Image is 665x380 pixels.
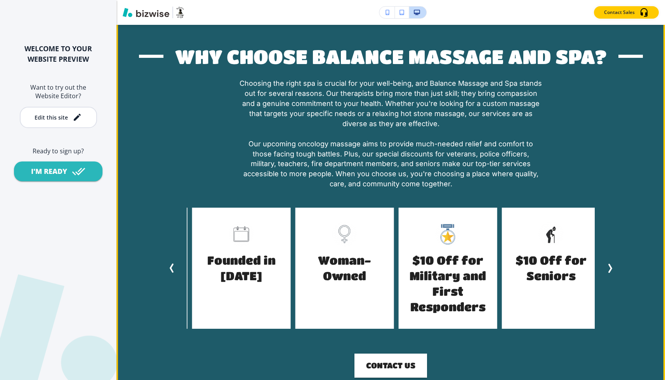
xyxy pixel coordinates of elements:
p: Contact Sales [604,9,635,16]
button: Edit this site [20,107,97,128]
h6: Ready to sign up? [12,147,104,155]
div: Edit this site [35,115,68,120]
div: I'M READY [31,167,67,176]
h3: Why Choose Balance Massage and Spa? [175,43,607,69]
h5: $10 Off for Military and First Responders [406,253,490,315]
h5: $10 Off for Seniors [510,253,593,284]
img: Woman-Owned [332,222,357,246]
p: Choosing the right spa is crucial for your well-being, and Balance Massage and Spa stands out for... [240,78,542,189]
button: I'M READY [14,161,102,181]
img: $10 Off for Seniors [539,222,564,246]
button: Next Slide [602,260,618,276]
h2: WELCOME TO YOUR WEBSITE PREVIEW [12,43,104,64]
h5: Founded in [DATE] [200,253,283,284]
a: Contact Us [354,354,427,378]
img: Your Logo [176,6,184,19]
h5: Woman-Owned [303,253,386,284]
img: Founded in 2013 [229,222,254,246]
img: $10 Off for Military and First Responders [436,222,460,246]
h6: Want to try out the Website Editor? [12,83,104,101]
img: Bizwise Logo [123,8,169,17]
button: Previous Slide [164,260,180,276]
button: Contact Sales [594,6,659,19]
